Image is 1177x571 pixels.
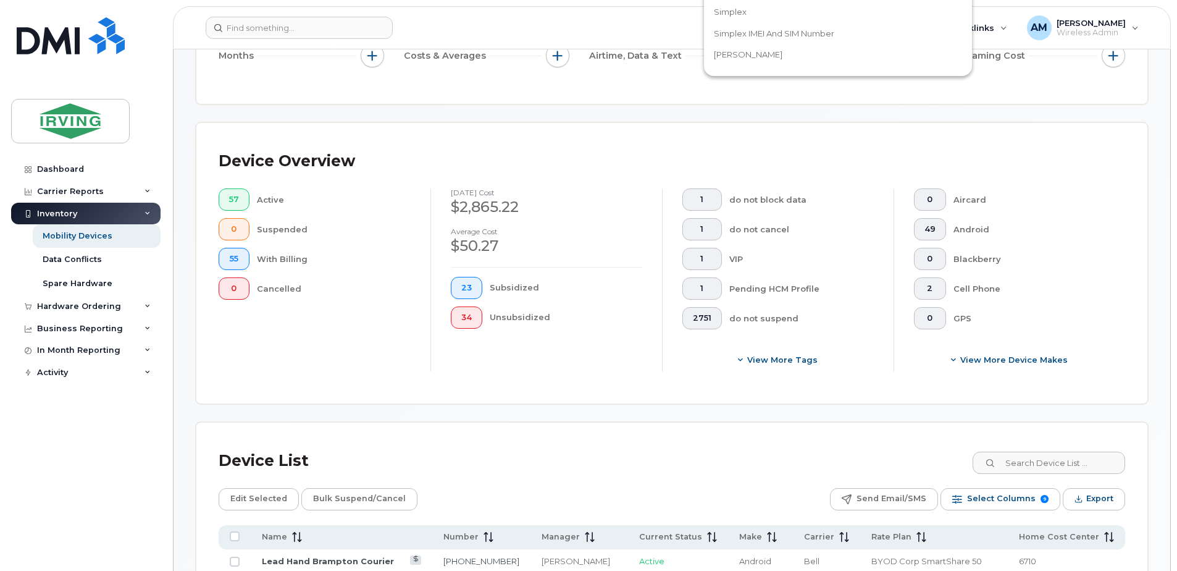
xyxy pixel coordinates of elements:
[693,284,711,294] span: 1
[219,218,249,240] button: 0
[682,218,722,240] button: 1
[257,218,411,240] div: Suspended
[410,556,422,565] a: View Last Bill
[973,452,1125,474] input: Search Device List ...
[229,254,239,264] span: 55
[914,277,946,300] button: 2
[219,49,258,62] span: Months
[747,354,818,366] span: View more tags
[871,531,911,543] span: Rate Plan
[589,49,685,62] span: Airtime, Data & Text
[451,197,642,218] div: $2,865.22
[219,488,299,510] button: Edit Selected
[857,489,926,508] span: Send Email/SMS
[739,531,762,543] span: Make
[313,489,406,508] span: Bulk Suspend/Cancel
[1019,531,1099,543] span: Home Cost Center
[1057,28,1126,38] span: Wireless Admin
[714,28,834,40] span: Simplex IMEI and SIM Number
[729,277,874,300] div: Pending HCM Profile
[924,195,936,205] span: 0
[1031,20,1047,35] span: AM
[301,488,417,510] button: Bulk Suspend/Cancel
[229,284,239,294] span: 0
[257,277,411,300] div: Cancelled
[230,489,287,508] span: Edit Selected
[693,313,711,323] span: 2751
[219,248,249,270] button: 55
[914,307,946,329] button: 0
[404,49,490,62] span: Costs & Averages
[960,49,1029,62] span: Roaming Cost
[967,489,1036,508] span: Select Columns
[729,188,874,211] div: do not block data
[924,254,936,264] span: 0
[443,531,479,543] span: Number
[257,248,411,270] div: With Billing
[693,224,711,234] span: 1
[953,248,1106,270] div: Blackberry
[490,307,643,329] div: Unsubsidized
[914,349,1105,371] button: View More Device Makes
[229,224,239,234] span: 0
[682,349,874,371] button: View more tags
[914,188,946,211] button: 0
[682,248,722,270] button: 1
[953,307,1106,329] div: GPS
[229,195,239,205] span: 57
[871,556,982,566] span: BYOD Corp SmartShare 50
[1063,488,1125,510] button: Export
[206,17,393,39] input: Find something...
[451,188,642,197] h4: [DATE] cost
[682,277,722,300] button: 1
[682,307,722,329] button: 2751
[219,277,249,300] button: 0
[682,188,722,211] button: 1
[639,531,702,543] span: Current Status
[830,488,938,510] button: Send Email/SMS
[219,445,309,477] div: Device List
[729,248,874,270] div: VIP
[693,254,711,264] span: 1
[704,1,972,23] li: Simplex
[953,277,1106,300] div: Cell Phone
[924,284,936,294] span: 2
[953,218,1106,240] div: Android
[804,556,819,566] span: Bell
[704,23,972,44] li: Simplex IMEI and SIM Number
[1041,495,1049,503] span: 9
[940,488,1060,510] button: Select Columns 9
[451,235,642,256] div: $50.27
[924,313,936,323] span: 0
[704,44,972,66] li: Tara MacKinnon
[729,307,874,329] div: do not suspend
[639,556,664,566] span: Active
[443,556,519,566] a: [PHONE_NUMBER]
[542,556,617,567] div: [PERSON_NAME]
[924,224,936,234] span: 49
[739,556,771,566] span: Android
[953,188,1106,211] div: Aircard
[729,218,874,240] div: do not cancel
[219,145,355,177] div: Device Overview
[714,49,782,61] span: [PERSON_NAME]
[542,531,580,543] span: Manager
[693,195,711,205] span: 1
[1019,556,1036,566] span: 6710
[461,283,472,293] span: 23
[1086,489,1113,508] span: Export
[219,188,249,211] button: 57
[1018,15,1147,40] div: Alyssa MacPherson
[960,354,1068,366] span: View More Device Makes
[451,277,482,299] button: 23
[1057,18,1126,28] span: [PERSON_NAME]
[451,307,482,329] button: 34
[262,556,394,566] a: Lead Hand Brampton Courier
[490,277,643,299] div: Subsidized
[451,227,642,235] h4: Average cost
[262,531,287,543] span: Name
[914,248,946,270] button: 0
[804,531,834,543] span: Carrier
[914,218,946,240] button: 49
[461,313,472,323] span: 34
